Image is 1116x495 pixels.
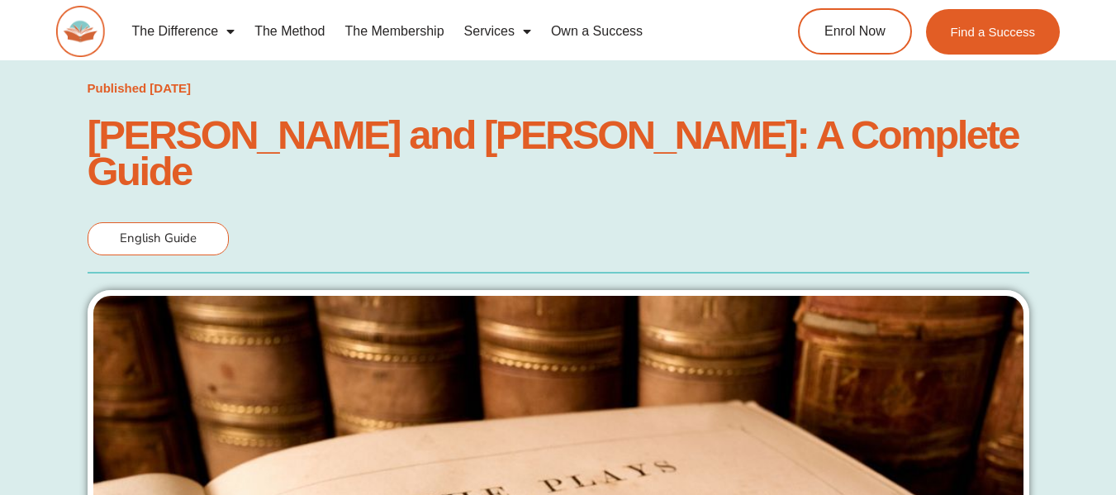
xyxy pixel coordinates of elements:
a: Own a Success [541,12,653,50]
a: The Membership [335,12,454,50]
time: [DATE] [150,81,191,95]
nav: Menu [121,12,740,50]
a: Published [DATE] [88,77,192,100]
a: The Method [245,12,335,50]
span: English Guide [120,230,197,246]
a: Services [454,12,541,50]
h1: [PERSON_NAME] and [PERSON_NAME]: A Complete Guide [88,117,1029,189]
span: Enrol Now [824,25,886,38]
span: Published [88,81,147,95]
a: Enrol Now [798,8,912,55]
a: Find a Success [926,9,1061,55]
span: Find a Success [951,26,1036,38]
a: The Difference [121,12,245,50]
